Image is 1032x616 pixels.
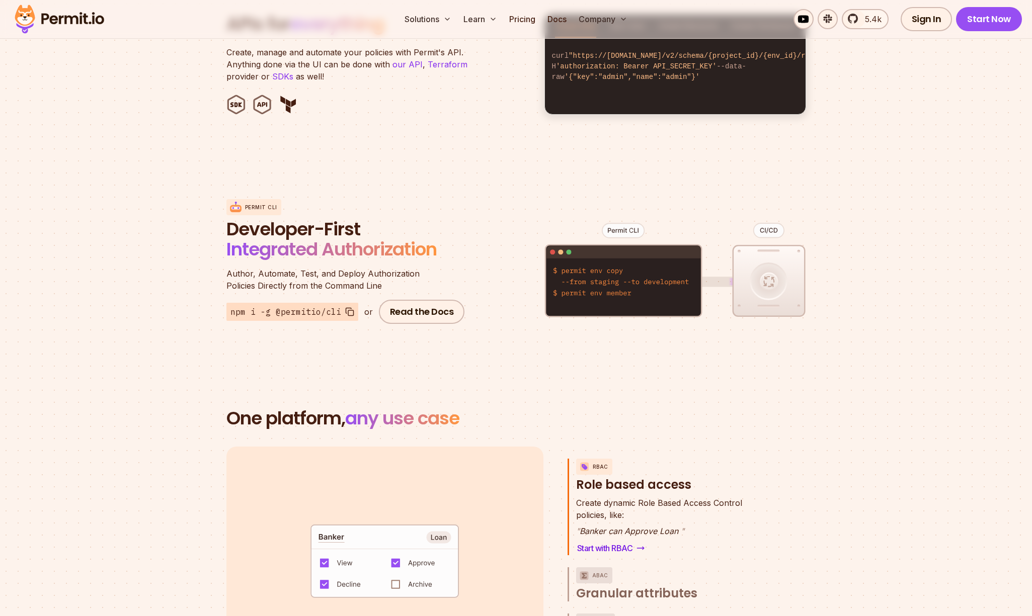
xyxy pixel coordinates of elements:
[681,526,684,536] span: "
[565,73,700,81] span: '{"key":"admin","name":"admin"}'
[428,59,467,69] a: Terraform
[226,268,468,280] span: Author, Automate, Test, and Deploy Authorization
[272,71,293,81] a: SDKs
[226,408,806,428] h2: One platform,
[505,9,539,29] a: Pricing
[956,7,1022,31] a: Start Now
[226,46,478,82] p: Create, manage and automate your policies with Permit's API. Anything done via the UI can be done...
[401,9,455,29] button: Solutions
[556,62,717,70] span: 'authorization: Bearer API_SECRET_KEY'
[575,9,631,29] button: Company
[576,585,697,601] span: Granular attributes
[543,9,571,29] a: Docs
[364,306,373,318] div: or
[859,13,882,25] span: 5.4k
[226,268,468,292] p: Policies Directly from the Command Line
[576,526,580,536] span: "
[230,306,341,318] span: npm i -g @permitio/cli
[576,567,764,601] button: ABACGranular attributes
[576,497,742,509] span: Create dynamic Role Based Access Control
[576,541,646,555] a: Start with RBAC
[576,497,764,555] div: RBACRole based access
[576,497,742,521] p: policies, like:
[379,300,465,324] a: Read the Docs
[576,525,742,537] p: Banker can Approve Loan
[226,303,358,321] button: npm i -g @permitio/cli
[459,9,501,29] button: Learn
[226,219,468,239] span: Developer-First
[592,567,608,583] p: ABAC
[569,52,826,60] span: "https://[DOMAIN_NAME]/v2/schema/{project_id}/{env_id}/roles"
[392,59,423,69] a: our API
[226,236,437,262] span: Integrated Authorization
[842,9,889,29] a: 5.4k
[901,7,952,31] a: Sign In
[245,204,277,211] p: Permit CLI
[10,2,109,36] img: Permit logo
[545,43,806,91] code: curl -H --data-raw
[345,405,459,431] span: any use case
